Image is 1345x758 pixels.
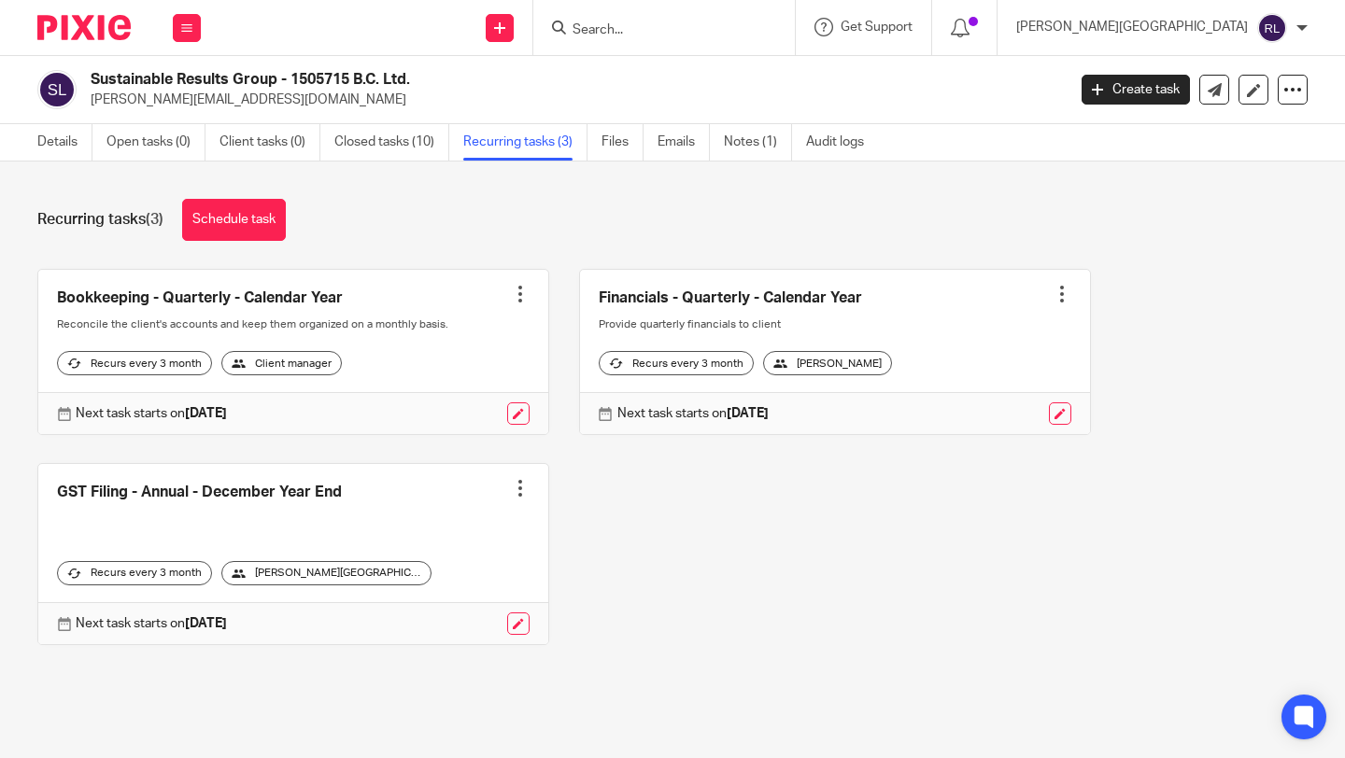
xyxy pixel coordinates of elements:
span: (3) [146,212,163,227]
p: Next task starts on [76,404,227,423]
p: [PERSON_NAME][EMAIL_ADDRESS][DOMAIN_NAME] [91,91,1054,109]
img: svg%3E [37,70,77,109]
input: Search [571,22,739,39]
p: [PERSON_NAME][GEOGRAPHIC_DATA] [1016,18,1248,36]
a: Files [602,124,644,161]
p: Next task starts on [617,404,769,423]
a: Schedule task [182,199,286,241]
div: Recurs every 3 month [57,561,212,585]
strong: [DATE] [727,407,769,420]
strong: [DATE] [185,407,227,420]
a: Create task [1082,75,1190,105]
strong: [DATE] [185,617,227,630]
a: Recurring tasks (3) [463,124,588,161]
img: svg%3E [1257,13,1287,43]
a: Open tasks (0) [106,124,205,161]
a: Notes (1) [724,124,792,161]
h2: Sustainable Results Group - 1505715 B.C. Ltd. [91,70,861,90]
a: Emails [658,124,710,161]
a: Client tasks (0) [219,124,320,161]
a: Closed tasks (10) [334,124,449,161]
a: Audit logs [806,124,878,161]
div: [PERSON_NAME] [763,351,892,375]
p: Next task starts on [76,614,227,633]
a: Details [37,124,92,161]
div: [PERSON_NAME][GEOGRAPHIC_DATA] [221,561,432,585]
img: Pixie [37,15,131,40]
span: Get Support [841,21,913,34]
div: Client manager [221,351,342,375]
div: Recurs every 3 month [57,351,212,375]
h1: Recurring tasks [37,210,163,230]
div: Recurs every 3 month [599,351,754,375]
